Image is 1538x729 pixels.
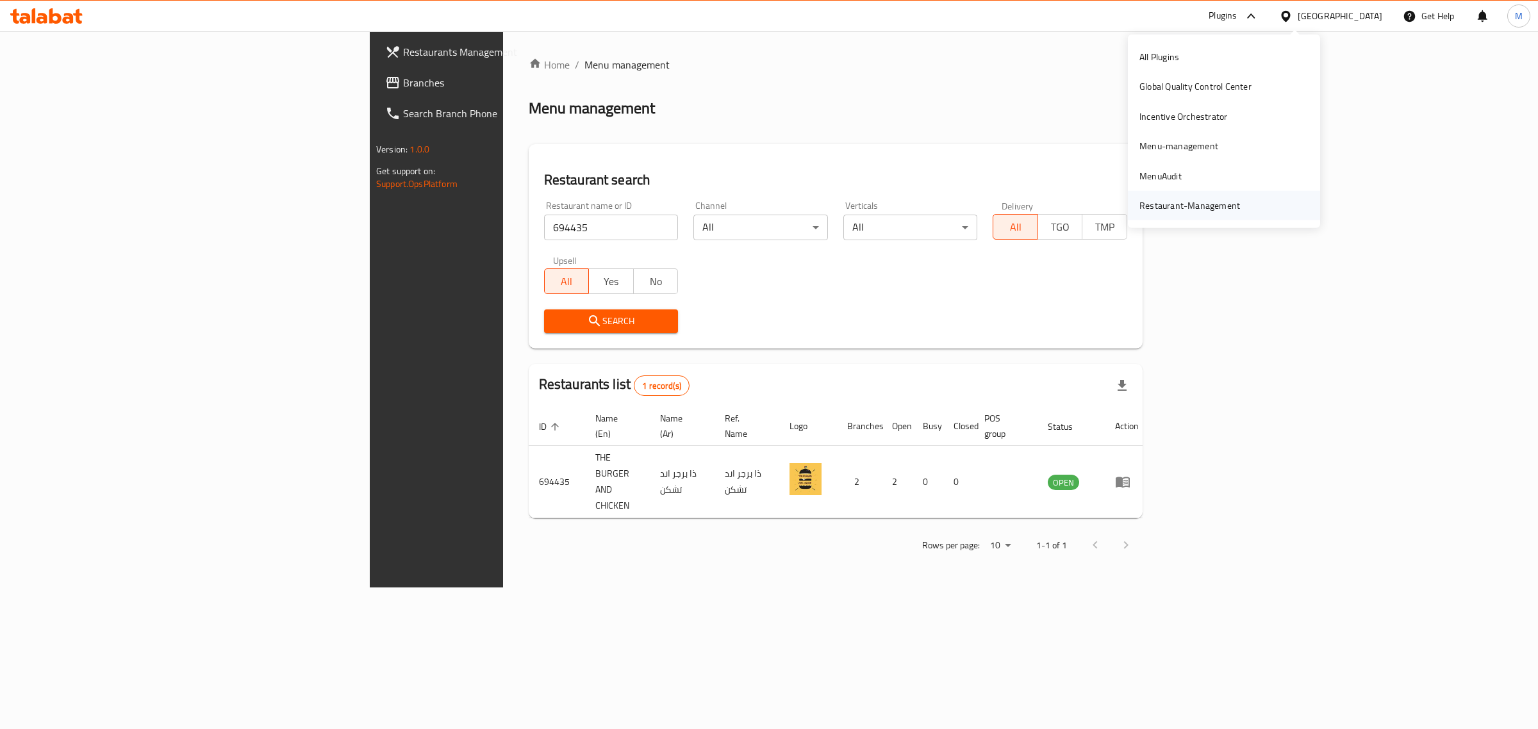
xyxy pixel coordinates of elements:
[1107,370,1137,401] div: Export file
[1298,9,1382,23] div: [GEOGRAPHIC_DATA]
[1139,139,1218,153] div: Menu-management
[837,407,882,446] th: Branches
[1105,407,1149,446] th: Action
[790,463,822,495] img: THE BURGER AND CHICKEN
[634,380,689,392] span: 1 record(s)
[634,375,690,396] div: Total records count
[693,215,828,240] div: All
[715,446,779,518] td: ذا برجر اند تشكن
[1048,475,1079,490] span: OPEN
[1139,199,1240,213] div: Restaurant-Management
[913,446,943,518] td: 0
[1038,214,1083,240] button: TGO
[660,411,699,441] span: Name (Ar)
[375,37,627,67] a: Restaurants Management
[998,218,1033,236] span: All
[725,411,764,441] span: Ref. Name
[594,272,629,291] span: Yes
[529,407,1149,518] table: enhanced table
[375,67,627,98] a: Branches
[544,215,679,240] input: Search for restaurant name or ID..
[837,446,882,518] td: 2
[650,446,715,518] td: ذا برجر اند تشكن
[1139,110,1227,124] div: Incentive Orchestrator
[376,176,458,192] a: Support.OpsPlatform
[1036,537,1067,553] p: 1-1 of 1
[1139,168,1182,183] div: MenuAudit
[1043,218,1078,236] span: TGO
[1048,475,1079,490] div: OPEN
[1515,9,1523,23] span: M
[544,170,1127,190] h2: Restaurant search
[984,411,1022,441] span: POS group
[1115,474,1139,489] div: Menu
[882,446,913,518] td: 2
[553,256,577,265] label: Upsell
[544,268,590,294] button: All
[985,536,1016,555] div: Rows per page:
[544,309,679,333] button: Search
[779,407,837,446] th: Logo
[554,313,668,329] span: Search
[403,106,616,121] span: Search Branch Phone
[943,407,974,446] th: Closed
[584,57,670,72] span: Menu management
[1087,218,1122,236] span: TMP
[375,98,627,129] a: Search Branch Phone
[588,268,634,294] button: Yes
[943,446,974,518] td: 0
[409,141,429,158] span: 1.0.0
[1139,50,1179,64] div: All Plugins
[639,272,674,291] span: No
[843,215,978,240] div: All
[1139,79,1252,94] div: Global Quality Control Center
[529,98,655,119] h2: Menu management
[539,419,563,434] span: ID
[1002,201,1034,210] label: Delivery
[1082,214,1127,240] button: TMP
[529,57,1143,72] nav: breadcrumb
[403,44,616,60] span: Restaurants Management
[1048,419,1089,434] span: Status
[595,411,634,441] span: Name (En)
[539,375,690,396] h2: Restaurants list
[993,214,1038,240] button: All
[376,163,435,179] span: Get support on:
[1209,8,1237,24] div: Plugins
[403,75,616,90] span: Branches
[913,407,943,446] th: Busy
[550,272,584,291] span: All
[882,407,913,446] th: Open
[922,537,980,553] p: Rows per page:
[376,141,408,158] span: Version:
[633,268,679,294] button: No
